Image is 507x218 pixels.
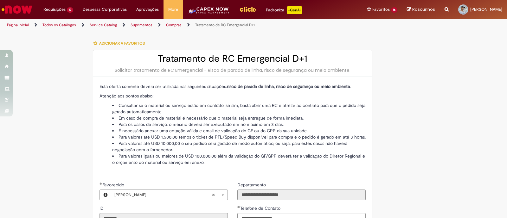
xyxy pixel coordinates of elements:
[83,6,127,13] span: Despesas Corporativas
[102,182,125,188] span: Necessários - Favorecido
[99,182,102,185] span: Obrigatório Preenchido
[7,22,29,28] a: Página inicial
[237,190,366,200] input: Departamento
[112,140,366,153] li: Para valores até USD 10.000,00 o seu pedido será gerado de modo automático, ou seja, para estes c...
[136,6,159,13] span: Aprovações
[5,19,333,31] ul: Trilhas de página
[99,53,366,64] h2: Tratamento de RC Emergencial D+1
[114,190,212,200] span: [PERSON_NAME]
[99,93,366,99] p: Atenção aos pontos abaixo:
[240,205,282,211] span: Telefone de Contato
[168,6,178,13] span: More
[237,206,240,208] span: Obrigatório Preenchido
[188,6,230,19] img: CapexLogo5.png
[391,7,397,13] span: 16
[112,102,366,115] li: Consultar se o material ou serviço estão em contrato, se sim, basta abrir uma RC e atrelar ao con...
[111,190,228,200] a: [PERSON_NAME]Limpar campo Favorecido
[239,4,256,14] img: click_logo_yellow_360x200.png
[287,6,302,14] p: +GenAi
[112,134,366,140] li: Para valores até USD 1.500,00 temos o ticket de PFL/Speed Buy disponível para compra e o pedido é...
[99,41,145,46] span: Adicionar a Favoritos
[99,205,105,211] span: Somente leitura - ID
[43,6,66,13] span: Requisições
[99,205,105,211] label: Somente leitura - ID
[99,67,366,73] div: Solicitar tratamento de RC Emergencial - Risco de parada de linha, risco de segurança ou meio amb...
[99,83,366,90] p: Esta oferta somente deverá ser utilizada nas seguintes situações: .
[112,153,366,165] li: Para valores iguais ou maiores de USD 100.000,00 além da validação do GF/GPP deverá ter a validaç...
[100,190,111,200] button: Favorecido, Visualizar este registro Luis Felipe Da Silva Fabiano
[112,128,366,134] li: É necessário anexar uma cotação válida e email de validação do GF ou do GPP da sua unidade.
[90,22,117,28] a: Service Catalog
[407,7,435,13] a: Rascunhos
[112,115,366,121] li: Em caso de compra de material é necessário que o material seja entregue de forma imediata.
[227,84,350,89] strong: risco de parada de linha, risco de segurança ou meio ambiente
[131,22,152,28] a: Suprimentos
[372,6,390,13] span: Favoritos
[42,22,76,28] a: Todos os Catálogos
[209,190,218,200] abbr: Limpar campo Favorecido
[93,37,148,50] button: Adicionar a Favoritos
[470,7,502,12] span: [PERSON_NAME]
[237,182,267,188] label: Somente leitura - Departamento
[67,7,73,13] span: 19
[195,22,255,28] a: Tratamento de RC Emergencial D+1
[412,6,435,12] span: Rascunhos
[1,3,33,16] img: ServiceNow
[266,6,302,14] div: Padroniza
[112,121,366,128] li: Para os casos de serviço, o mesmo deverá ser executado em no máximo em 3 dias.
[166,22,182,28] a: Compras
